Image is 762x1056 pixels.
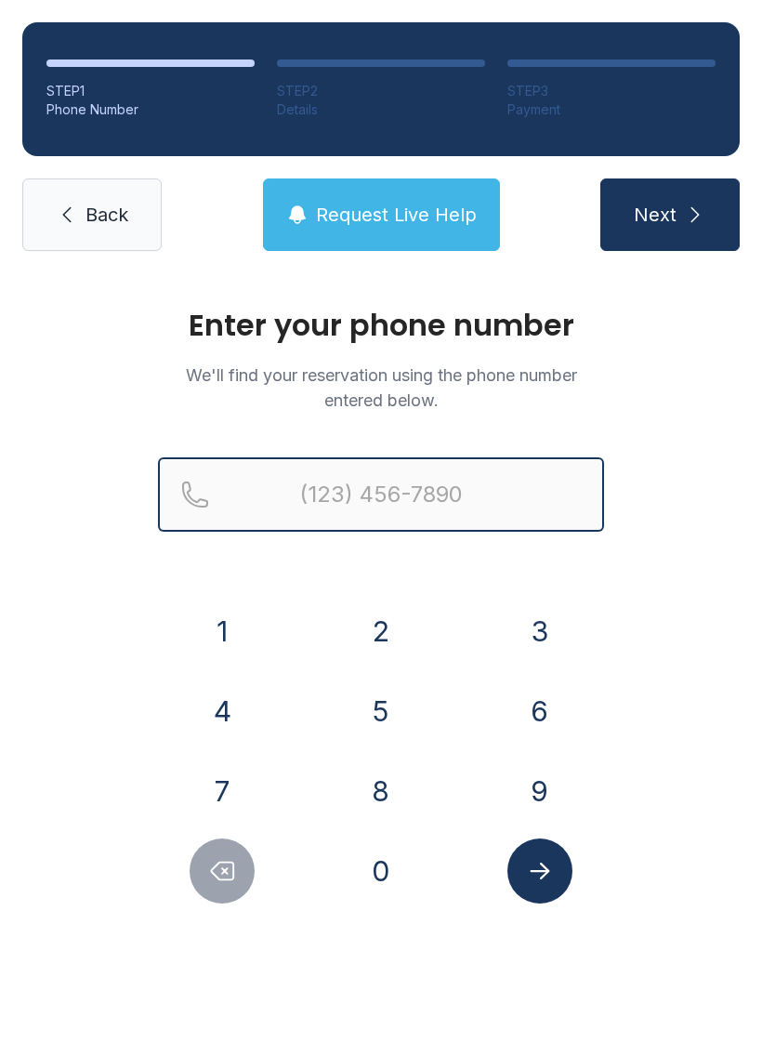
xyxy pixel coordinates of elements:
div: Phone Number [46,100,255,119]
div: Payment [507,100,716,119]
button: 5 [348,679,414,744]
button: Delete number [190,838,255,904]
button: 9 [507,759,572,824]
h1: Enter your phone number [158,310,604,340]
button: 8 [348,759,414,824]
div: STEP 1 [46,82,255,100]
button: 1 [190,599,255,664]
input: Reservation phone number [158,457,604,532]
div: STEP 3 [507,82,716,100]
button: Submit lookup form [507,838,572,904]
button: 2 [348,599,414,664]
p: We'll find your reservation using the phone number entered below. [158,363,604,413]
span: Back [85,202,128,228]
button: 7 [190,759,255,824]
div: Details [277,100,485,119]
button: 0 [348,838,414,904]
button: 6 [507,679,572,744]
div: STEP 2 [277,82,485,100]
span: Request Live Help [316,202,477,228]
button: 3 [507,599,572,664]
span: Next [634,202,677,228]
button: 4 [190,679,255,744]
